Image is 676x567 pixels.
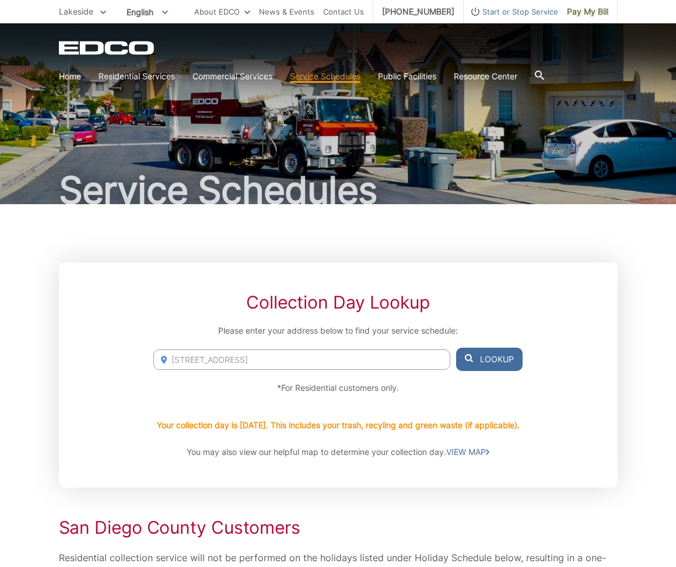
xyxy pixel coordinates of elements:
[153,446,522,459] p: You may also view our helpful map to determine your collection day.
[153,349,450,370] input: Enter Address
[378,70,436,83] a: Public Facilities
[194,5,250,18] a: About EDCO
[456,348,523,371] button: Lookup
[59,70,81,83] a: Home
[59,517,618,538] h2: San Diego County Customers
[446,446,489,459] a: VIEW MAP
[192,70,272,83] a: Commercial Services
[157,419,520,432] p: Your collection day is [DATE]. This includes your trash, recyling and green waste (if applicable).
[59,41,156,55] a: EDCD logo. Return to the homepage.
[153,324,522,337] p: Please enter your address below to find your service schedule:
[323,5,364,18] a: Contact Us
[59,6,93,16] span: Lakeside
[118,2,177,22] span: English
[259,5,314,18] a: News & Events
[290,70,360,83] a: Service Schedules
[153,381,522,394] p: *For Residential customers only.
[99,70,175,83] a: Residential Services
[153,292,522,313] h2: Collection Day Lookup
[567,5,608,18] span: Pay My Bill
[59,171,618,209] h1: Service Schedules
[454,70,517,83] a: Resource Center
